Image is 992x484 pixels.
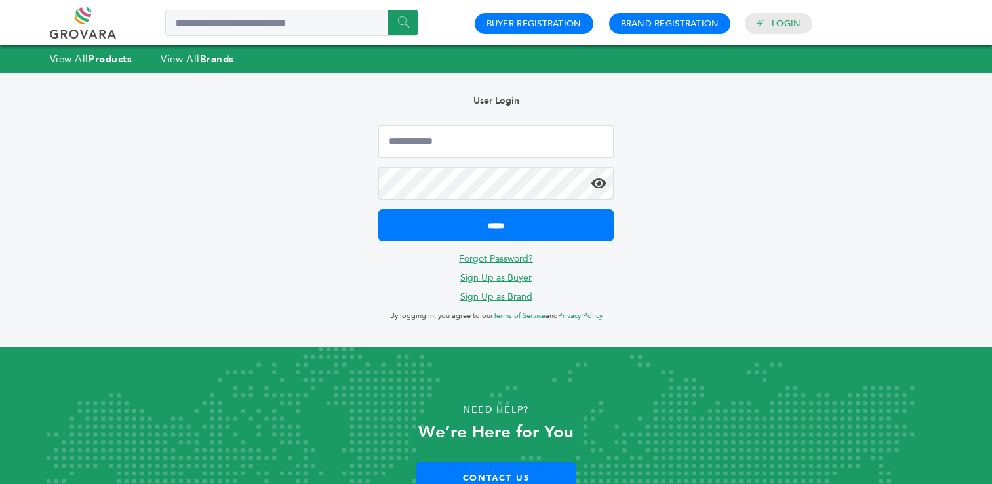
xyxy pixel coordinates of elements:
input: Email Address [378,125,613,158]
p: By logging in, you agree to our and [378,308,613,324]
a: View AllProducts [50,52,132,66]
a: Forgot Password? [459,252,533,265]
strong: We’re Here for You [418,420,574,444]
p: Need Help? [50,400,943,420]
a: Buyer Registration [486,18,582,30]
b: User Login [473,94,519,107]
strong: Brands [200,52,234,66]
strong: Products [89,52,132,66]
a: Privacy Policy [558,311,603,321]
a: View AllBrands [161,52,234,66]
input: Search a product or brand... [165,10,418,36]
input: Password [378,167,613,200]
a: Sign Up as Buyer [460,272,532,284]
a: Terms of Service [493,311,546,321]
a: Login [772,18,801,30]
a: Brand Registration [621,18,719,30]
a: Sign Up as Brand [460,291,532,303]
